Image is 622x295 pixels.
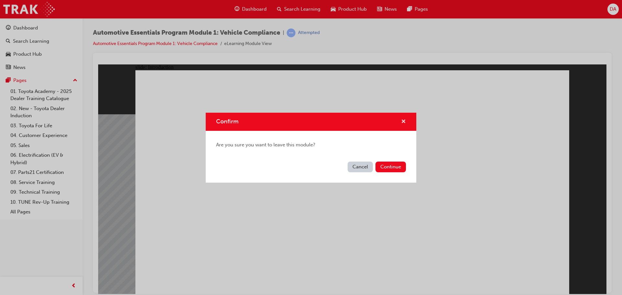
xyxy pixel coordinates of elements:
span: cross-icon [401,119,406,125]
button: cross-icon [401,118,406,126]
button: Continue [375,162,406,172]
div: Are you sure you want to leave this module? [206,131,416,159]
span: Confirm [216,118,238,125]
div: Confirm [206,113,416,183]
button: Cancel [348,162,373,172]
